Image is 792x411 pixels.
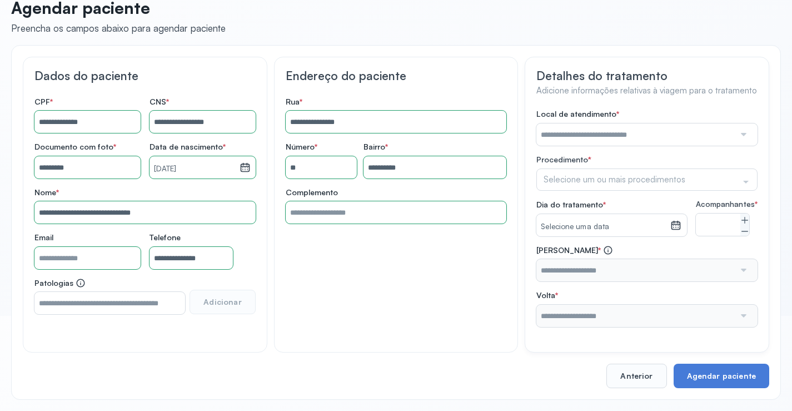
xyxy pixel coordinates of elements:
button: Agendar paciente [674,364,769,388]
div: Preencha os campos abaixo para agendar paciente [11,22,226,34]
span: Data de nascimento [150,142,226,152]
span: Email [34,232,53,242]
span: Nome [34,187,59,197]
span: Rua [286,97,302,107]
h3: Endereço do paciente [286,68,507,83]
small: [DATE] [154,164,235,175]
span: Local de atendimento [536,109,619,119]
span: [PERSON_NAME] [536,245,613,255]
span: Procedimento [536,155,588,164]
span: Dia do tratamento [536,200,606,210]
span: Documento com foto [34,142,116,152]
span: Patologias [34,278,86,288]
span: CNS [150,97,169,107]
button: Anterior [606,364,666,388]
h3: Dados do paciente [34,68,256,83]
span: Complemento [286,187,338,197]
span: Telefone [150,232,181,242]
small: Selecione uma data [541,221,666,232]
button: Adicionar [190,290,255,314]
span: CPF [34,97,53,107]
span: Bairro [363,142,388,152]
span: Número [286,142,317,152]
h4: Adicione informações relativas à viagem para o tratamento [536,86,758,96]
span: Volta [536,290,558,300]
h3: Detalhes do tratamento [536,68,758,83]
span: Acompanhantes [696,200,758,209]
span: Selecione um ou mais procedimentos [544,174,685,185]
